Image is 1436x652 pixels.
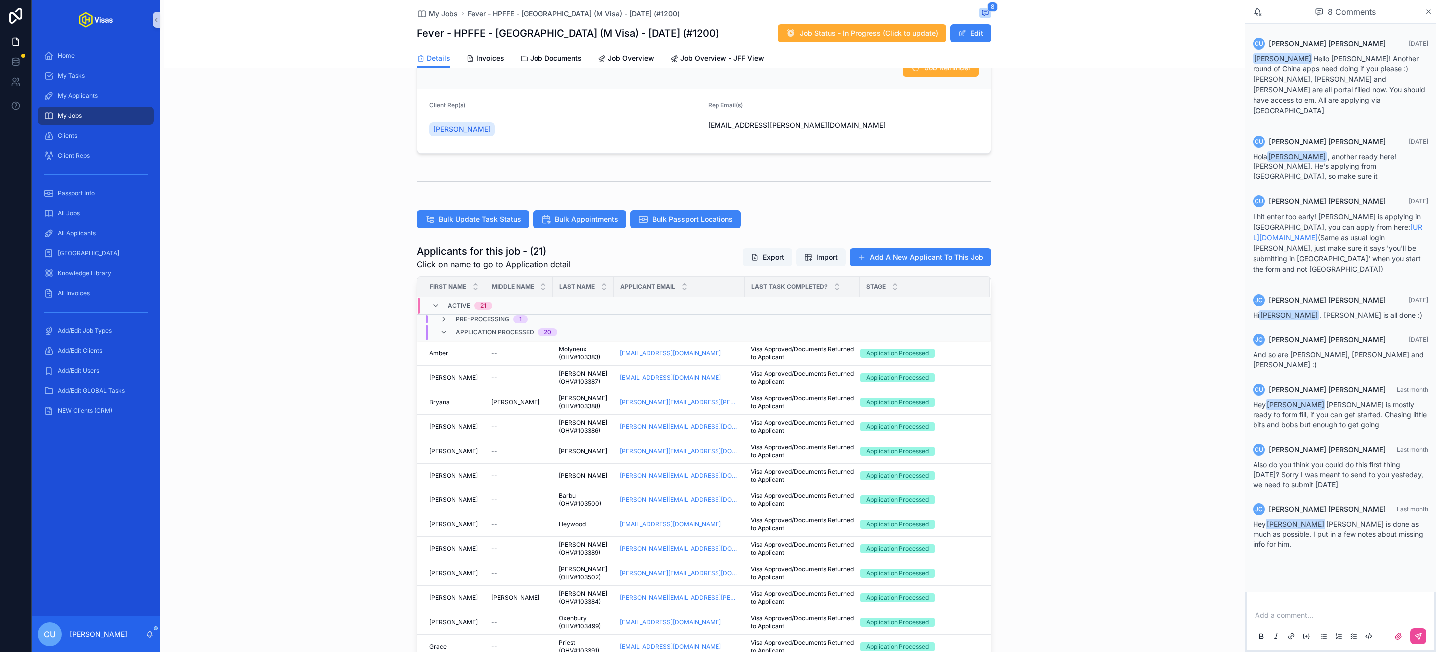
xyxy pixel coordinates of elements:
a: Application Processed [860,569,978,578]
span: Visa Approved/Documents Returned to Applicant [751,541,854,557]
span: [PERSON_NAME] [429,520,478,528]
span: My Jobs [58,112,82,120]
span: [PERSON_NAME] [1266,519,1325,529]
span: Visa Approved/Documents Returned to Applicant [751,565,854,581]
span: -- [491,618,497,626]
a: Details [417,49,450,68]
span: Middle Name [492,283,534,291]
span: Details [427,53,450,63]
span: Add/Edit Clients [58,347,102,355]
span: Also do you think you could do this first thing [DATE]? Sorry I was meant to send to you yesteday... [1253,460,1423,489]
a: Add/Edit Users [38,362,154,380]
span: [DATE] [1409,40,1428,47]
span: [PERSON_NAME] [PERSON_NAME] [1269,445,1386,455]
span: [PERSON_NAME] [429,423,478,431]
span: Visa Approved/Documents Returned to Applicant [751,590,854,606]
a: [PERSON_NAME] (OHV#103384) [559,590,608,606]
span: -- [491,447,497,455]
a: [PERSON_NAME] [429,569,479,577]
span: CU [44,628,56,640]
h1: Applicants for this job - (21) [417,244,571,258]
a: Add/Edit GLOBAL Tasks [38,382,154,400]
span: Oxenbury (OHV#103499) [559,614,608,630]
span: My Jobs [429,9,458,19]
span: [PERSON_NAME] [429,594,478,602]
span: Stage [866,283,886,291]
span: -- [491,374,497,382]
span: Pre-processing [456,315,509,323]
span: 8 [987,2,998,12]
div: 1 [519,315,522,323]
div: Application Processed [866,544,929,553]
span: All Applicants [58,229,96,237]
button: Bulk Appointments [533,210,626,228]
span: JC [1255,336,1263,344]
a: Job Overview - JFF View [670,49,764,69]
a: Client Reps [38,147,154,164]
span: [PERSON_NAME] [491,398,539,406]
a: [PERSON_NAME][EMAIL_ADDRESS][DOMAIN_NAME] [620,447,739,455]
span: -- [491,349,497,357]
a: Visa Approved/Documents Returned to Applicant [751,345,854,361]
a: [PERSON_NAME][EMAIL_ADDRESS][DOMAIN_NAME] [620,423,739,431]
span: CU [1255,446,1263,454]
a: [EMAIL_ADDRESS][DOMAIN_NAME] [620,643,721,651]
p: I hit enter too early! [PERSON_NAME] is applying in [GEOGRAPHIC_DATA], you can apply from here: (... [1253,211,1428,274]
span: [PERSON_NAME] [429,618,478,626]
a: [PERSON_NAME] [429,545,479,553]
a: [PERSON_NAME] [429,374,479,382]
a: [PERSON_NAME][EMAIL_ADDRESS][DOMAIN_NAME] [620,569,739,577]
a: [PERSON_NAME] [429,472,479,480]
span: [PERSON_NAME] (OHV#103386) [559,419,608,435]
a: Application Processed [860,447,978,456]
a: [PERSON_NAME][EMAIL_ADDRESS][PERSON_NAME][DOMAIN_NAME] [620,398,739,406]
span: [PERSON_NAME] [1259,310,1319,320]
span: CU [1255,40,1263,48]
span: [PERSON_NAME] [433,124,491,134]
span: Visa Approved/Documents Returned to Applicant [751,419,854,435]
a: [EMAIL_ADDRESS][DOMAIN_NAME] [620,374,739,382]
a: Application Processed [860,544,978,553]
span: 8 Comments [1328,6,1376,18]
a: [PERSON_NAME][EMAIL_ADDRESS][DOMAIN_NAME] [620,545,739,553]
a: Knowledge Library [38,264,154,282]
div: Application Processed [866,447,929,456]
p: [PERSON_NAME], [PERSON_NAME] and [PERSON_NAME] are all portal filled now. You should have access ... [1253,74,1428,116]
a: [EMAIL_ADDRESS][DOMAIN_NAME] [620,374,721,382]
span: Applicant Email [620,283,675,291]
a: Visa Approved/Documents Returned to Applicant [751,394,854,410]
a: [EMAIL_ADDRESS][DOMAIN_NAME] [620,618,739,626]
div: Application Processed [866,398,929,407]
a: Heywood [559,520,608,528]
span: Grace [429,643,447,651]
a: Application Processed [860,495,978,504]
span: [PERSON_NAME] [429,569,478,577]
a: All Jobs [38,204,154,222]
a: My Tasks [38,67,154,85]
a: [PERSON_NAME] (OHV#103502) [559,565,608,581]
button: 8 [979,8,991,20]
span: Application Processed [456,328,534,336]
span: -- [491,545,497,553]
a: -- [491,423,547,431]
span: [GEOGRAPHIC_DATA] [58,249,119,257]
span: Knowledge Library [58,269,111,277]
a: Application Processed [860,520,978,529]
p: [PERSON_NAME] [70,629,127,639]
img: App logo [79,12,113,28]
a: Barbu (OHV#103500) [559,492,608,508]
span: -- [491,423,497,431]
span: JC [1255,296,1263,304]
a: All Applicants [38,224,154,242]
div: Application Processed [866,495,929,504]
a: [EMAIL_ADDRESS][DOMAIN_NAME] [620,520,721,528]
span: [EMAIL_ADDRESS][PERSON_NAME][DOMAIN_NAME] [708,120,979,130]
span: Passport Info [58,189,95,197]
a: Add/Edit Job Types [38,322,154,340]
a: -- [491,496,547,504]
span: Hey [PERSON_NAME] is mostly ready to form fill, if you can get started. Chasing little bits and b... [1253,400,1427,429]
